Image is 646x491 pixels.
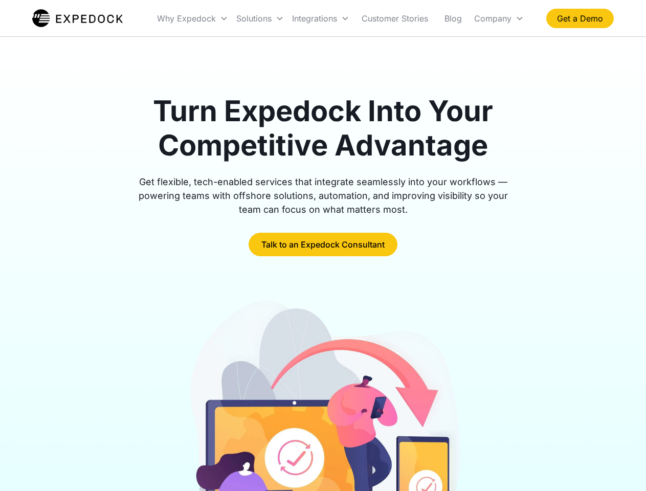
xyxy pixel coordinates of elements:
[153,1,232,36] div: Why Expedock
[249,233,397,256] a: Talk to an Expedock Consultant
[157,13,216,24] div: Why Expedock
[288,1,353,36] div: Integrations
[595,442,646,491] iframe: Chat Widget
[353,1,436,36] a: Customer Stories
[127,94,520,163] h1: Turn Expedock Into Your Competitive Advantage
[436,1,470,36] a: Blog
[236,13,272,24] div: Solutions
[292,13,337,24] div: Integrations
[474,13,511,24] div: Company
[232,1,288,36] div: Solutions
[546,9,614,28] a: Get a Demo
[32,8,123,29] a: home
[470,1,528,36] div: Company
[32,8,123,29] img: Expedock Logo
[127,175,520,216] div: Get flexible, tech-enabled services that integrate seamlessly into your workflows — powering team...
